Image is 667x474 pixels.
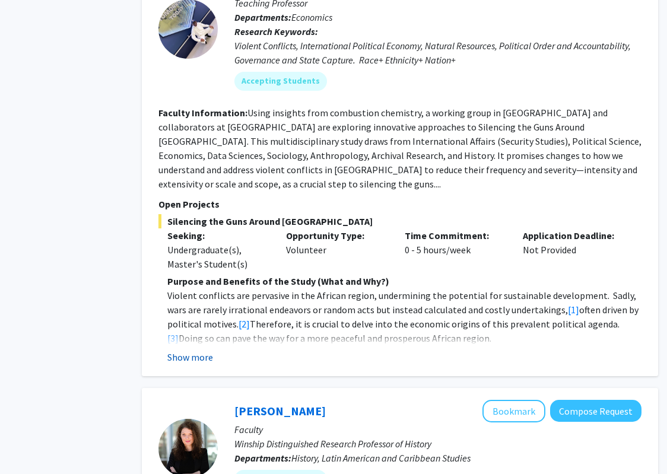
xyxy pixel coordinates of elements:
[286,228,387,243] p: Opportunity Type:
[234,422,641,437] p: Faculty
[167,275,389,287] strong: Purpose and Benefits of the Study (What and Why?)
[482,400,545,422] button: Add Adriana Chira to Bookmarks
[167,332,179,344] a: [3]
[234,403,326,418] a: [PERSON_NAME]
[396,228,514,271] div: 0 - 5 hours/week
[158,197,641,211] p: Open Projects
[234,437,641,451] p: Winship Distinguished Research Professor of History
[405,228,506,243] p: Time Commitment:
[291,11,332,23] span: Economics
[291,452,471,464] span: History, Latin American and Caribbean Studies
[158,107,641,190] fg-read-more: Using insights from combustion chemistry, a working group in [GEOGRAPHIC_DATA] and collaborators ...
[234,11,291,23] b: Departments:
[277,228,396,271] div: Volunteer
[234,26,318,37] b: Research Keywords:
[167,288,641,345] p: Violent conflicts are pervasive in the African region, undermining the potential for sustainable ...
[239,318,250,330] a: [2]
[167,243,268,271] div: Undergraduate(s), Master's Student(s)
[550,400,641,422] button: Compose Request to Adriana Chira
[158,107,247,119] b: Faculty Information:
[234,39,641,67] div: Violent Conflicts, International Political Economy, Natural Resources, Political Order and Accoun...
[167,350,213,364] button: Show more
[234,452,291,464] b: Departments:
[514,228,633,271] div: Not Provided
[158,214,641,228] span: Silencing the Guns Around [GEOGRAPHIC_DATA]
[568,304,579,316] a: [1]
[167,228,268,243] p: Seeking:
[523,228,624,243] p: Application Deadline:
[9,421,50,465] iframe: Chat
[234,72,327,91] mat-chip: Accepting Students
